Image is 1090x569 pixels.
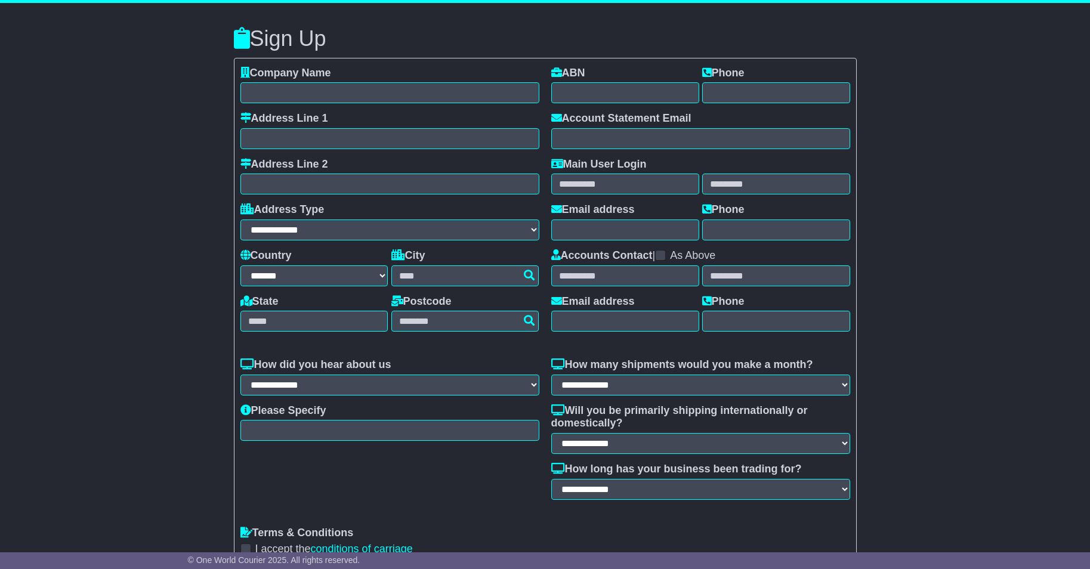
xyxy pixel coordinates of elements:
[240,404,326,418] label: Please Specify
[702,203,745,217] label: Phone
[551,295,635,308] label: Email address
[391,295,452,308] label: Postcode
[702,295,745,308] label: Phone
[240,158,328,171] label: Address Line 2
[240,203,325,217] label: Address Type
[240,67,331,80] label: Company Name
[551,112,691,125] label: Account Statement Email
[670,249,715,262] label: As Above
[240,527,354,540] label: Terms & Conditions
[234,27,857,51] h3: Sign Up
[551,404,850,430] label: Will you be primarily shipping internationally or domestically?
[240,295,279,308] label: State
[311,543,413,555] a: conditions of carriage
[240,358,391,372] label: How did you hear about us
[551,67,585,80] label: ABN
[551,249,850,265] div: |
[255,543,413,556] label: I accept the
[551,249,653,262] label: Accounts Contact
[702,67,745,80] label: Phone
[188,555,360,565] span: © One World Courier 2025. All rights reserved.
[551,358,813,372] label: How many shipments would you make a month?
[240,112,328,125] label: Address Line 1
[391,249,425,262] label: City
[240,249,292,262] label: Country
[551,158,647,171] label: Main User Login
[551,463,802,476] label: How long has your business been trading for?
[551,203,635,217] label: Email address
